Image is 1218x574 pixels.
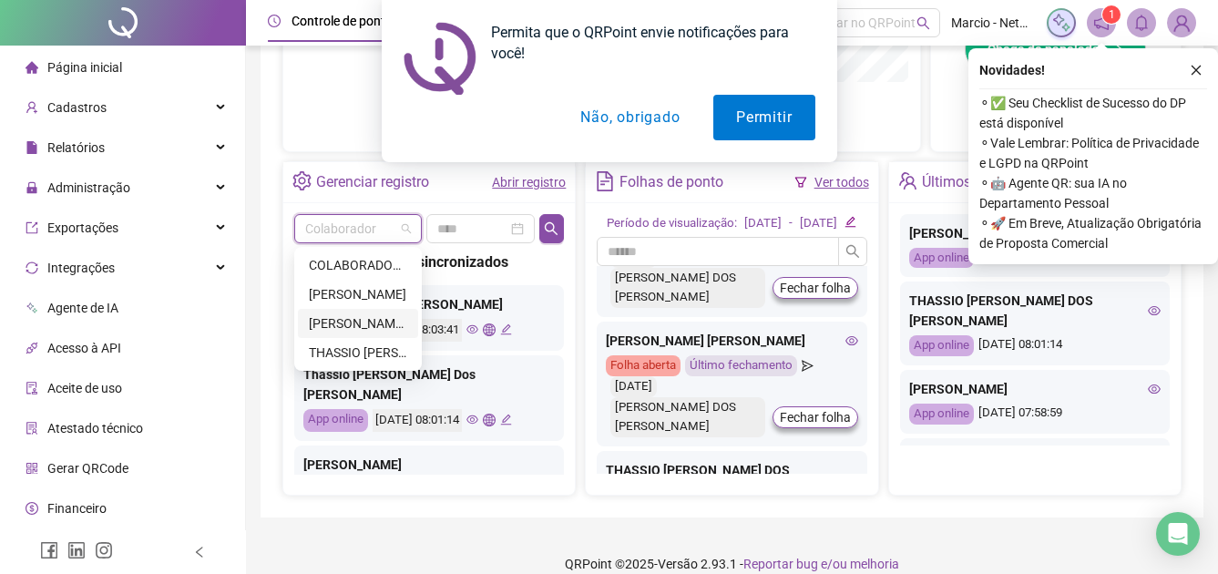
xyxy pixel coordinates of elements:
div: [PERSON_NAME] DOS [PERSON_NAME] [610,397,764,437]
span: send [802,355,814,376]
span: eye [466,323,478,335]
span: api [26,342,38,354]
div: [PERSON_NAME] [PERSON_NAME] [909,223,1161,243]
div: [DATE] 08:01:14 [373,409,462,432]
div: Últimos registros sincronizados [922,167,1124,198]
span: solution [26,422,38,435]
div: [PERSON_NAME] [909,379,1161,399]
span: eye [1148,304,1161,317]
div: [DATE] 07:58:59 [909,404,1161,425]
div: THASSIO [PERSON_NAME] DOS [PERSON_NAME] [909,291,1161,331]
span: facebook [40,541,58,559]
span: lock [26,181,38,194]
span: file-text [595,171,614,190]
div: Permita que o QRPoint envie notificações para você! [476,22,815,64]
span: eye [466,414,478,425]
a: Abrir registro [492,175,566,190]
span: edit [500,323,512,335]
div: Thassio [PERSON_NAME] Dos [PERSON_NAME] [303,364,555,405]
div: [PERSON_NAME] [PERSON_NAME] [303,294,555,314]
span: ⚬ 🚀 Em Breve, Atualização Obrigatória de Proposta Comercial [979,213,1207,253]
div: [DATE] 08:01:14 [909,335,1161,356]
span: Fechar folha [780,278,851,298]
button: Fechar folha [773,277,858,299]
div: App online [909,248,974,269]
span: Exportações [47,220,118,235]
span: Versão [658,557,698,571]
span: Gerar QRCode [47,461,128,476]
div: Folha aberta [606,355,681,376]
div: ISABELA SACRAMENTO DE SOUZA [298,280,418,309]
div: THASSIO JOSE DOS SANTOS RIBEIRO [298,338,418,367]
span: Acesso à API [47,341,121,355]
div: Período de visualização: [607,214,737,233]
div: ROQUE LIMA LOPES [298,309,418,338]
span: Agente de IA [47,301,118,315]
div: [DATE] [800,214,837,233]
span: Fechar folha [780,407,851,427]
div: [PERSON_NAME] [303,455,555,475]
span: Administração [47,180,130,195]
div: [DATE] [744,214,782,233]
div: Último fechamento [685,355,797,376]
span: eye [845,474,858,487]
div: - [789,214,793,233]
span: export [26,221,38,234]
span: sync [26,261,38,274]
span: search [845,244,860,259]
span: audit [26,382,38,395]
span: global [483,414,495,425]
span: edit [844,216,856,228]
span: team [898,171,917,190]
div: COLABORADOR TESTE [309,255,407,275]
span: Reportar bug e/ou melhoria [743,557,899,571]
span: global [483,323,495,335]
span: dollar [26,502,38,515]
span: eye [845,334,858,347]
span: ⚬ 🤖 Agente QR: sua IA no Departamento Pessoal [979,173,1207,213]
span: Integrações [47,261,115,275]
div: THASSIO [PERSON_NAME] DOS [PERSON_NAME] [309,343,407,363]
span: setting [292,171,312,190]
span: search [544,221,558,236]
div: [PERSON_NAME] DOS [PERSON_NAME] [610,268,764,308]
div: [DATE] [610,376,657,397]
div: [PERSON_NAME] [PERSON_NAME] [309,313,407,333]
button: Não, obrigado [558,95,702,140]
span: left [193,546,206,559]
div: App online [909,335,974,356]
button: Permitir [713,95,814,140]
div: App online [303,409,368,432]
div: THASSIO [PERSON_NAME] DOS [PERSON_NAME] [606,460,857,500]
a: Ver todos [814,175,869,190]
img: notification icon [404,22,476,95]
span: Financeiro [47,501,107,516]
div: Gerenciar registro [316,167,429,198]
span: Aceite de uso [47,381,122,395]
div: [PERSON_NAME] [309,284,407,304]
span: linkedin [67,541,86,559]
span: Atestado técnico [47,421,143,436]
div: Open Intercom Messenger [1156,512,1200,556]
span: qrcode [26,462,38,475]
span: edit [500,414,512,425]
span: eye [1148,383,1161,395]
span: instagram [95,541,113,559]
div: COLABORADOR TESTE [298,251,418,280]
div: [PERSON_NAME] [PERSON_NAME] [606,331,857,351]
span: filter [794,176,807,189]
button: Fechar folha [773,406,858,428]
div: Folhas de ponto [619,167,723,198]
div: [DATE] 08:03:41 [909,248,1161,269]
div: App online [909,404,974,425]
div: Últimos registros sincronizados [302,251,557,273]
